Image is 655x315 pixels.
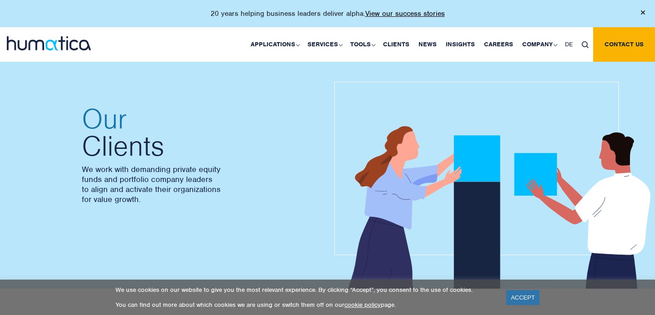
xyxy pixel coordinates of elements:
[593,27,655,62] a: Contact us
[479,27,518,62] a: Careers
[560,27,577,62] a: DE
[211,9,445,18] p: 20 years helping business leaders deliver alpha.
[414,27,441,62] a: News
[378,27,414,62] a: Clients
[506,290,539,305] a: ACCEPT
[518,27,560,62] a: Company
[116,286,495,294] p: We use cookies on our website to give you the most relevant experience. By clicking “Accept”, you...
[303,27,346,62] a: Services
[82,105,318,133] span: Our
[441,27,479,62] a: Insights
[582,41,589,48] img: search_icon
[346,27,378,62] a: Tools
[82,105,318,160] h2: Clients
[365,9,445,18] a: View our success stories
[246,27,303,62] a: Applications
[565,40,573,48] span: DE
[82,164,318,204] p: We work with demanding private equity funds and portfolio company leaders to align and activate t...
[344,301,381,309] a: cookie policy
[7,36,91,50] img: logo
[116,301,495,309] p: You can find out more about which cookies we are using or switch them off on our page.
